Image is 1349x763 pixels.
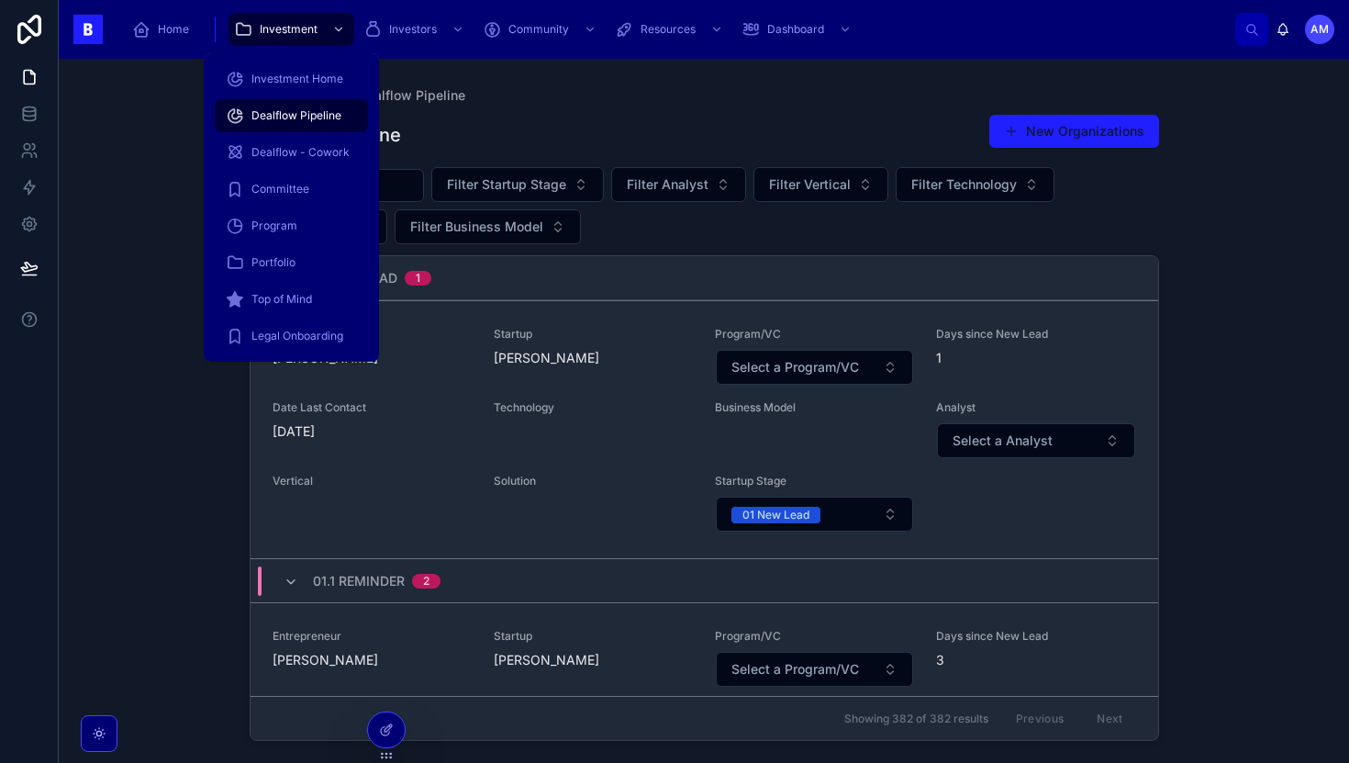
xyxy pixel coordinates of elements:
span: Startup [494,327,693,342]
a: Investors [358,13,474,46]
a: Investment [229,13,354,46]
a: Committee [215,173,368,206]
a: Program [215,209,368,242]
button: Select Button [896,167,1054,202]
span: Startup [494,629,693,644]
span: Solution [494,474,693,488]
a: Dashboard [736,13,861,46]
button: Select Button [753,167,888,202]
span: 01.1 Reminder [313,572,405,590]
span: Filter Vertical [769,175,851,194]
span: 1 [936,349,1135,367]
button: Select Button [716,350,913,385]
a: Home [127,13,202,46]
a: Community [477,13,606,46]
span: Home [158,22,189,37]
span: Technology [494,400,693,415]
span: Analyst [936,400,1135,415]
span: Startup Stage [715,474,914,488]
span: Investment [260,22,318,37]
div: scrollable content [117,9,1235,50]
span: Days since New Lead [936,327,1135,342]
a: Dealflow - Cowork [215,136,368,169]
button: Select Button [431,167,604,202]
a: Entrepreneur[PERSON_NAME]Startup[PERSON_NAME]Program/VCSelect ButtonDays since New Lead1Date Last... [251,300,1158,558]
span: Program [251,219,297,233]
button: Select Button [937,423,1134,458]
span: Filter Technology [911,175,1017,194]
span: Legal Onboarding [251,329,343,343]
span: Select a Program/VC [731,660,859,679]
span: Showing 382 of 382 results [844,712,988,726]
span: Filter Startup Stage [447,175,566,194]
span: Entrepreneur [273,629,472,644]
button: Select Button [716,497,913,532]
a: Top of Mind [215,283,368,316]
div: 01 New Lead [742,507,809,523]
span: Days since New Lead [936,629,1135,644]
a: Dealflow Pipeline [358,86,465,105]
button: New Organizations [989,115,1159,148]
span: Dealflow - Cowork [251,145,350,160]
span: Committee [251,182,309,196]
span: [PERSON_NAME] [494,349,693,367]
button: Select Button [395,209,581,244]
a: Portfolio [215,246,368,279]
button: Select Button [716,652,913,687]
span: Program/VC [715,327,914,342]
span: Vertical [273,474,472,488]
span: Community [508,22,569,37]
span: Investors [389,22,437,37]
span: Date Last Contact [273,400,472,415]
p: [DATE] [273,422,315,441]
span: [PERSON_NAME] [494,651,693,669]
span: Top of Mind [251,292,312,307]
button: Select Button [611,167,746,202]
span: Investment Home [251,72,343,86]
span: Business Model [715,400,914,415]
span: Filter Business Model [410,218,543,236]
span: Program/VC [715,629,914,644]
span: 3 [936,651,1135,669]
span: Resources [641,22,696,37]
span: Filter Analyst [627,175,708,194]
a: Resources [609,13,732,46]
a: Investment Home [215,62,368,95]
span: Dealflow Pipeline [251,108,341,123]
span: Portfolio [251,255,295,270]
div: 2 [423,574,429,589]
div: 1 [416,271,420,286]
span: Select a Analyst [953,432,1053,450]
span: AM [1310,22,1329,37]
span: [PERSON_NAME] [273,651,472,669]
span: Select a Program/VC [731,358,859,376]
span: Dashboard [767,22,824,37]
a: Dealflow Pipeline [215,99,368,132]
a: Legal Onboarding [215,320,368,353]
img: App logo [73,15,103,44]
